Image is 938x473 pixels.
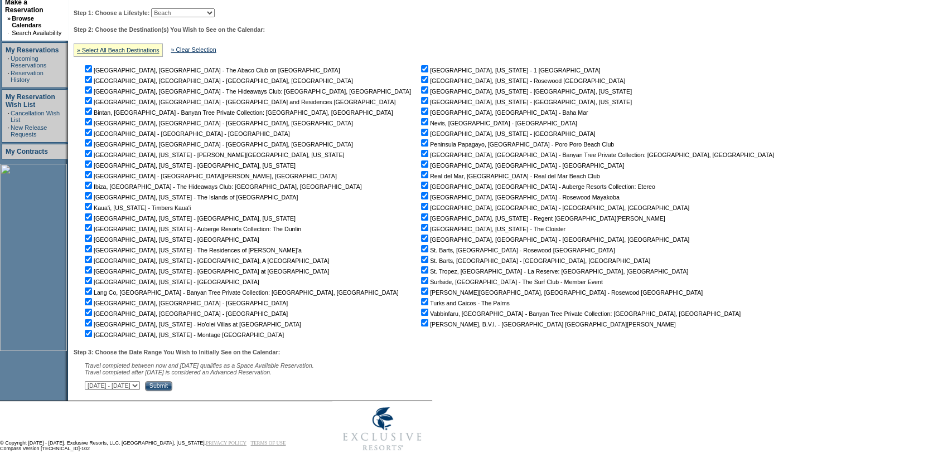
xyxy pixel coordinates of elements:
[11,70,43,83] a: Reservation History
[83,204,191,211] nobr: Kaua'i, [US_STATE] - Timbers Kaua'i
[83,289,399,296] nobr: Lang Co, [GEOGRAPHIC_DATA] - Banyan Tree Private Collection: [GEOGRAPHIC_DATA], [GEOGRAPHIC_DATA]
[83,215,296,222] nobr: [GEOGRAPHIC_DATA], [US_STATE] - [GEOGRAPHIC_DATA], [US_STATE]
[83,247,302,253] nobr: [GEOGRAPHIC_DATA], [US_STATE] - The Residences of [PERSON_NAME]'a
[6,148,48,155] a: My Contracts
[7,15,11,22] b: »
[419,310,741,317] nobr: Vabbinfaru, [GEOGRAPHIC_DATA] - Banyan Tree Private Collection: [GEOGRAPHIC_DATA], [GEOGRAPHIC_DATA]
[419,183,655,190] nobr: [GEOGRAPHIC_DATA], [GEOGRAPHIC_DATA] - Auberge Resorts Collection: Etereo
[419,130,596,137] nobr: [GEOGRAPHIC_DATA], [US_STATE] - [GEOGRAPHIC_DATA]
[83,183,362,190] nobr: Ibiza, [GEOGRAPHIC_DATA] - The Hideaways Club: [GEOGRAPHIC_DATA], [GEOGRAPHIC_DATA]
[83,310,288,317] nobr: [GEOGRAPHIC_DATA], [GEOGRAPHIC_DATA] - [GEOGRAPHIC_DATA]
[83,194,298,201] nobr: [GEOGRAPHIC_DATA], [US_STATE] - The Islands of [GEOGRAPHIC_DATA]
[145,381,172,391] input: Submit
[11,55,46,69] a: Upcoming Reservations
[419,88,632,95] nobr: [GEOGRAPHIC_DATA], [US_STATE] - [GEOGRAPHIC_DATA], [US_STATE]
[419,109,588,116] nobr: [GEOGRAPHIC_DATA], [GEOGRAPHIC_DATA] - Baha Mar
[83,99,395,105] nobr: [GEOGRAPHIC_DATA], [GEOGRAPHIC_DATA] - [GEOGRAPHIC_DATA] and Residences [GEOGRAPHIC_DATA]
[251,440,286,446] a: TERMS OF USE
[419,247,615,253] nobr: St. Barts, [GEOGRAPHIC_DATA] - Rosewood [GEOGRAPHIC_DATA]
[206,440,246,446] a: PRIVACY POLICY
[83,268,329,275] nobr: [GEOGRAPHIC_DATA], [US_STATE] - [GEOGRAPHIC_DATA] at [GEOGRAPHIC_DATA]
[419,321,676,328] nobr: [PERSON_NAME], B.V.I. - [GEOGRAPHIC_DATA] [GEOGRAPHIC_DATA][PERSON_NAME]
[419,152,774,158] nobr: [GEOGRAPHIC_DATA], [GEOGRAPHIC_DATA] - Banyan Tree Private Collection: [GEOGRAPHIC_DATA], [GEOGRA...
[12,30,61,36] a: Search Availability
[419,99,632,105] nobr: [GEOGRAPHIC_DATA], [US_STATE] - [GEOGRAPHIC_DATA], [US_STATE]
[8,124,9,138] td: ·
[83,109,393,116] nobr: Bintan, [GEOGRAPHIC_DATA] - Banyan Tree Private Collection: [GEOGRAPHIC_DATA], [GEOGRAPHIC_DATA]
[83,67,340,74] nobr: [GEOGRAPHIC_DATA], [GEOGRAPHIC_DATA] - The Abaco Club on [GEOGRAPHIC_DATA]
[419,226,565,232] nobr: [GEOGRAPHIC_DATA], [US_STATE] - The Cloister
[419,204,689,211] nobr: [GEOGRAPHIC_DATA], [GEOGRAPHIC_DATA] - [GEOGRAPHIC_DATA], [GEOGRAPHIC_DATA]
[8,110,9,123] td: ·
[83,257,329,264] nobr: [GEOGRAPHIC_DATA], [US_STATE] - [GEOGRAPHIC_DATA], A [GEOGRAPHIC_DATA]
[419,77,625,84] nobr: [GEOGRAPHIC_DATA], [US_STATE] - Rosewood [GEOGRAPHIC_DATA]
[419,289,703,296] nobr: [PERSON_NAME][GEOGRAPHIC_DATA], [GEOGRAPHIC_DATA] - Rosewood [GEOGRAPHIC_DATA]
[83,120,353,126] nobr: [GEOGRAPHIC_DATA], [GEOGRAPHIC_DATA] - [GEOGRAPHIC_DATA], [GEOGRAPHIC_DATA]
[83,88,411,95] nobr: [GEOGRAPHIC_DATA], [GEOGRAPHIC_DATA] - The Hideaways Club: [GEOGRAPHIC_DATA], [GEOGRAPHIC_DATA]
[419,173,600,179] nobr: Real del Mar, [GEOGRAPHIC_DATA] - Real del Mar Beach Club
[74,349,280,355] b: Step 3: Choose the Date Range You Wish to Initially See on the Calendar:
[419,215,665,222] nobr: [GEOGRAPHIC_DATA], [US_STATE] - Regent [GEOGRAPHIC_DATA][PERSON_NAME]
[83,226,301,232] nobr: [GEOGRAPHIC_DATA], [US_STATE] - Auberge Resorts Collection: The Dunlin
[11,110,60,123] a: Cancellation Wish List
[8,70,9,83] td: ·
[11,124,47,138] a: New Release Requests
[419,141,614,148] nobr: Peninsula Papagayo, [GEOGRAPHIC_DATA] - Poro Poro Beach Club
[83,173,337,179] nobr: [GEOGRAPHIC_DATA] - [GEOGRAPHIC_DATA][PERSON_NAME], [GEOGRAPHIC_DATA]
[419,257,650,264] nobr: St. Barts, [GEOGRAPHIC_DATA] - [GEOGRAPHIC_DATA], [GEOGRAPHIC_DATA]
[83,130,290,137] nobr: [GEOGRAPHIC_DATA] - [GEOGRAPHIC_DATA] - [GEOGRAPHIC_DATA]
[332,401,432,457] img: Exclusive Resorts
[74,9,149,16] b: Step 1: Choose a Lifestyle:
[419,162,624,169] nobr: [GEOGRAPHIC_DATA], [GEOGRAPHIC_DATA] - [GEOGRAPHIC_DATA]
[74,26,265,33] b: Step 2: Choose the Destination(s) You Wish to See on the Calendar:
[83,321,301,328] nobr: [GEOGRAPHIC_DATA], [US_STATE] - Ho'olei Villas at [GEOGRAPHIC_DATA]
[8,55,9,69] td: ·
[419,194,620,201] nobr: [GEOGRAPHIC_DATA], [GEOGRAPHIC_DATA] - Rosewood Mayakoba
[85,362,314,369] span: Travel completed between now and [DATE] qualifies as a Space Available Reservation.
[6,46,59,54] a: My Reservations
[83,331,284,338] nobr: [GEOGRAPHIC_DATA], [US_STATE] - Montage [GEOGRAPHIC_DATA]
[171,46,216,53] a: » Clear Selection
[77,47,159,53] a: » Select All Beach Destinations
[419,268,688,275] nobr: St. Tropez, [GEOGRAPHIC_DATA] - La Reserve: [GEOGRAPHIC_DATA], [GEOGRAPHIC_DATA]
[419,279,603,285] nobr: Surfside, [GEOGRAPHIC_DATA] - The Surf Club - Member Event
[6,93,55,109] a: My Reservation Wish List
[83,152,345,158] nobr: [GEOGRAPHIC_DATA], [US_STATE] - [PERSON_NAME][GEOGRAPHIC_DATA], [US_STATE]
[419,300,510,306] nobr: Turks and Caicos - The Palms
[12,15,41,28] a: Browse Calendars
[85,369,272,376] nobr: Travel completed after [DATE] is considered an Advanced Reservation.
[419,67,601,74] nobr: [GEOGRAPHIC_DATA], [US_STATE] - 1 [GEOGRAPHIC_DATA]
[83,77,353,84] nobr: [GEOGRAPHIC_DATA], [GEOGRAPHIC_DATA] - [GEOGRAPHIC_DATA], [GEOGRAPHIC_DATA]
[419,120,577,126] nobr: Nevis, [GEOGRAPHIC_DATA] - [GEOGRAPHIC_DATA]
[7,30,11,36] td: ·
[419,236,689,243] nobr: [GEOGRAPHIC_DATA], [GEOGRAPHIC_DATA] - [GEOGRAPHIC_DATA], [GEOGRAPHIC_DATA]
[83,162,296,169] nobr: [GEOGRAPHIC_DATA], [US_STATE] - [GEOGRAPHIC_DATA], [US_STATE]
[83,300,288,306] nobr: [GEOGRAPHIC_DATA], [GEOGRAPHIC_DATA] - [GEOGRAPHIC_DATA]
[83,141,353,148] nobr: [GEOGRAPHIC_DATA], [GEOGRAPHIC_DATA] - [GEOGRAPHIC_DATA], [GEOGRAPHIC_DATA]
[83,236,259,243] nobr: [GEOGRAPHIC_DATA], [US_STATE] - [GEOGRAPHIC_DATA]
[83,279,259,285] nobr: [GEOGRAPHIC_DATA], [US_STATE] - [GEOGRAPHIC_DATA]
